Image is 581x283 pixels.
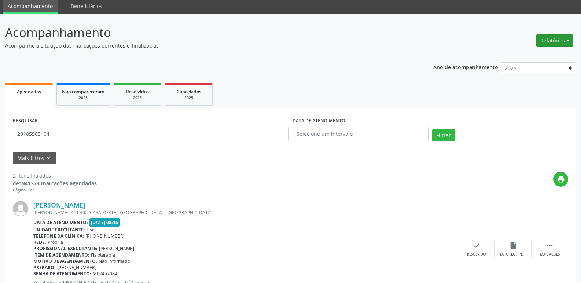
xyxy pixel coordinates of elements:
label: DATA DE ATENDIMENTO [293,115,345,127]
i: print [557,175,565,183]
span: Fisioterapia [91,252,115,258]
button: Mais filtroskeyboard_arrow_down [13,152,56,164]
span: Hse [87,227,95,233]
b: Senha de atendimento: [33,271,91,277]
strong: 1941373 marcações agendadas [19,180,97,187]
button: print [553,172,568,187]
b: Telefone da clínica: [33,233,84,239]
span: Não compareceram [62,89,104,95]
div: 2025 [119,95,156,101]
div: 2025 [62,95,104,101]
span: M02457084 [93,271,117,277]
span: [PHONE_NUMBER] [85,233,125,239]
div: Exportar (PDF) [500,252,526,257]
i: keyboard_arrow_down [44,154,52,162]
p: Acompanhe a situação das marcações correntes e finalizadas [5,42,405,49]
span: [PERSON_NAME] [99,245,134,252]
p: Ano de acompanhamento [433,62,498,71]
b: Item de agendamento: [33,252,89,258]
div: 2025 [170,95,207,101]
b: Profissional executante: [33,245,98,252]
div: Mais ações [540,252,560,257]
div: 2 itens filtrados [13,172,97,179]
input: Nome, código do beneficiário ou CPF [13,127,289,141]
b: Data de atendimento: [33,219,88,226]
i: check [472,241,481,249]
button: Relatórios [536,34,573,47]
a: [PERSON_NAME] [33,201,85,209]
div: Página 1 de 1 [13,187,97,193]
p: Acompanhamento [5,23,405,42]
div: de [13,179,97,187]
i: insert_drive_file [509,241,517,249]
span: [DATE] 08:15 [89,218,120,227]
span: Não informado [99,258,130,264]
div: [PERSON_NAME], APT 402, CASA FORTE, [GEOGRAPHIC_DATA] - [GEOGRAPHIC_DATA] [33,209,458,216]
span: Própria [48,239,63,245]
b: Unidade executante: [33,227,85,233]
i:  [546,241,554,249]
b: Preparo: [33,264,56,271]
span: Agendados [17,89,41,95]
label: PESQUISAR [13,115,38,127]
b: Motivo de agendamento: [33,258,97,264]
div: Resolvido [467,252,486,257]
b: Rede: [33,239,46,245]
input: Selecione um intervalo [293,127,429,141]
span: [PHONE_NUMBER] [57,264,96,271]
button: Filtrar [432,129,455,141]
img: img [13,201,28,216]
span: Cancelados [177,89,201,95]
span: Resolvidos [126,89,149,95]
